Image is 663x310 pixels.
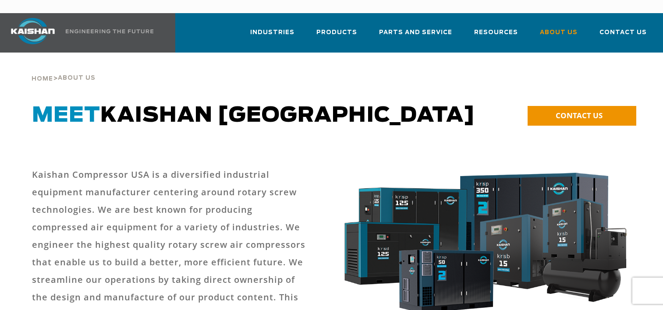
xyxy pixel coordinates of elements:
a: Home [32,74,53,82]
span: Contact Us [599,28,647,38]
span: About Us [58,75,96,81]
a: CONTACT US [528,106,636,126]
span: Parts and Service [379,28,452,38]
a: Parts and Service [379,21,452,51]
span: Kaishan [GEOGRAPHIC_DATA] [32,105,475,126]
span: CONTACT US [556,110,603,120]
span: About Us [540,28,578,38]
a: Resources [474,21,518,51]
span: Resources [474,28,518,38]
a: Products [316,21,357,51]
a: Industries [250,21,294,51]
img: Engineering the future [66,29,153,33]
span: Industries [250,28,294,38]
span: Products [316,28,357,38]
div: > [32,53,96,86]
a: About Us [540,21,578,51]
span: Meet [32,105,100,126]
a: Contact Us [599,21,647,51]
span: Home [32,76,53,82]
